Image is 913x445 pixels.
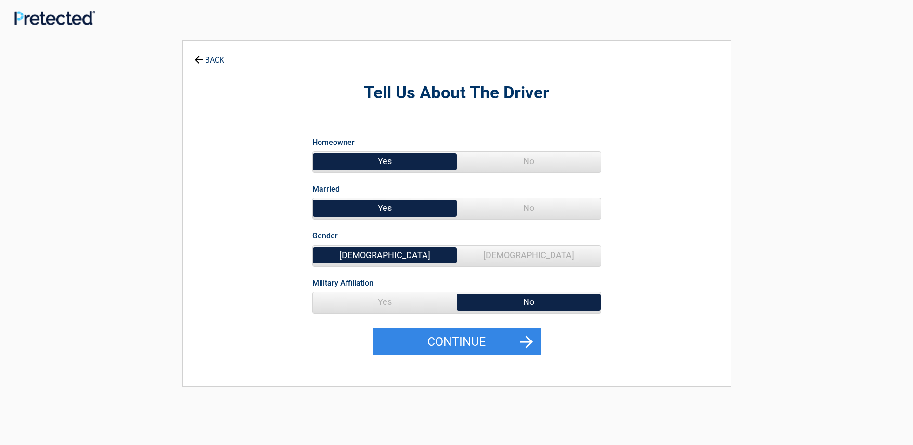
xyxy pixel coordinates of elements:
span: [DEMOGRAPHIC_DATA] [457,246,601,265]
span: Yes [313,152,457,171]
label: Homeowner [312,136,355,149]
span: No [457,152,601,171]
h2: Tell Us About The Driver [236,82,678,105]
img: Main Logo [14,11,95,25]
label: Gender [312,229,338,242]
button: Continue [373,328,541,356]
label: Military Affiliation [312,276,373,289]
span: No [457,292,601,312]
span: No [457,198,601,218]
span: Yes [313,198,457,218]
label: Married [312,183,340,196]
span: Yes [313,292,457,312]
span: [DEMOGRAPHIC_DATA] [313,246,457,265]
a: BACK [193,47,226,64]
